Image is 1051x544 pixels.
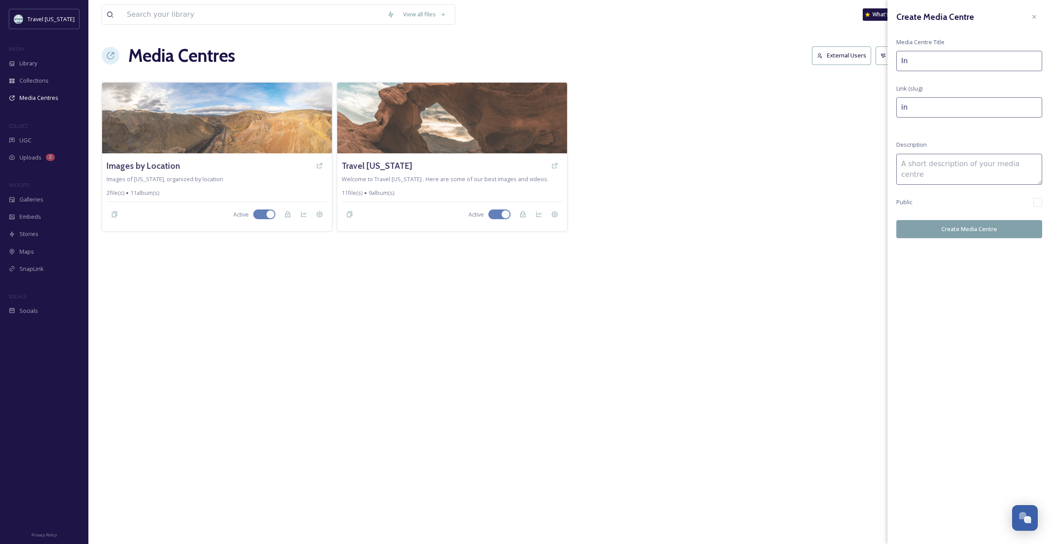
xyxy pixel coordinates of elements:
[130,189,159,197] span: 11 album(s)
[19,153,42,162] span: Uploads
[27,15,75,23] span: Travel [US_STATE]
[896,198,912,206] span: Public
[369,189,394,197] span: 9 album(s)
[46,154,55,161] div: 2
[896,51,1042,71] input: My Media Centre
[19,247,34,256] span: Maps
[1012,505,1038,531] button: Open Chat
[896,84,922,93] span: Link (slug)
[896,220,1042,238] button: Create Media Centre
[863,8,907,21] a: What's New
[19,136,31,145] span: UGC
[107,175,223,183] span: Images of [US_STATE], organized by location
[107,189,124,197] span: 2 file(s)
[337,83,567,153] img: venti-views-GBwS_iBdumA-unsplash.jpg
[19,195,43,204] span: Galleries
[876,46,924,65] button: Customise
[14,15,23,23] img: download.jpeg
[896,141,927,149] span: Description
[9,46,24,52] span: MEDIA
[896,97,1042,118] input: my-media-centre
[19,94,58,102] span: Media Centres
[128,42,235,69] h1: Media Centres
[19,59,37,68] span: Library
[896,11,974,23] h3: Create Media Centre
[812,46,876,65] a: External Users
[342,175,548,183] span: Welcome to Travel [US_STATE] . Here are some of our best images and videos.
[19,307,38,315] span: Socials
[19,76,49,85] span: Collections
[896,38,944,46] span: Media Centre Title
[19,213,41,221] span: Embeds
[122,5,383,24] input: Search your library
[468,210,484,219] span: Active
[9,122,28,129] span: COLLECT
[9,182,29,188] span: WIDGETS
[342,189,362,197] span: 11 file(s)
[876,46,929,65] a: Customise
[342,160,412,172] a: Travel [US_STATE]
[31,529,57,540] a: Privacy Policy
[399,6,450,23] a: View all files
[19,265,44,273] span: SnapLink
[9,293,27,300] span: SOCIALS
[31,532,57,538] span: Privacy Policy
[102,83,332,153] img: Pano_0052.jpg
[233,210,249,219] span: Active
[107,160,180,172] a: Images by Location
[19,230,38,238] span: Stories
[812,46,871,65] button: External Users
